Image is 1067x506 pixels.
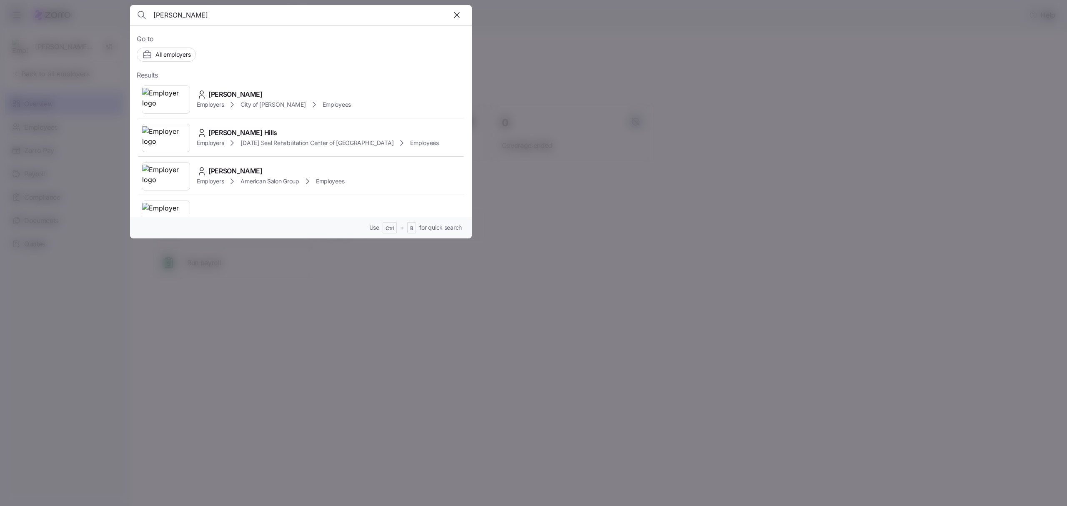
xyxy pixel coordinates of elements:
[208,128,277,138] span: [PERSON_NAME] Hills
[240,139,393,147] span: [DATE] Seal Rehabilitation Center of [GEOGRAPHIC_DATA]
[142,165,190,188] img: Employer logo
[208,89,263,100] span: [PERSON_NAME]
[419,223,462,232] span: for quick search
[323,100,351,109] span: Employees
[137,70,158,80] span: Results
[197,139,224,147] span: Employers
[197,100,224,109] span: Employers
[137,48,196,62] button: All employers
[142,203,190,226] img: Employer logo
[386,225,394,232] span: Ctrl
[155,50,190,59] span: All employers
[410,225,413,232] span: B
[197,177,224,185] span: Employers
[240,177,299,185] span: American Salon Group
[410,139,438,147] span: Employees
[137,34,465,44] span: Go to
[142,126,190,150] img: Employer logo
[369,223,379,232] span: Use
[142,88,190,111] img: Employer logo
[400,223,404,232] span: +
[208,166,263,176] span: [PERSON_NAME]
[316,177,344,185] span: Employees
[240,100,306,109] span: City of [PERSON_NAME]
